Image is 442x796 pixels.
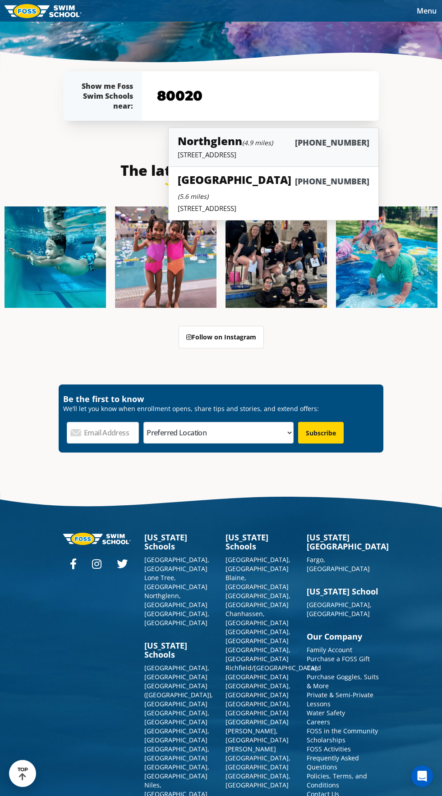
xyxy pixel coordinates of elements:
input: Email Address [67,422,139,444]
a: Northglenn(4.9 miles)[PHONE_NUMBER][STREET_ADDRESS] [168,128,379,167]
small: (4.9 miles) [242,138,273,147]
h3: [US_STATE] Schools [226,533,298,551]
input: YOUR ZIP CODE [155,83,366,109]
a: [GEOGRAPHIC_DATA], [GEOGRAPHIC_DATA] [226,555,290,573]
a: [GEOGRAPHIC_DATA] ([GEOGRAPHIC_DATA]), [GEOGRAPHIC_DATA] [144,682,213,708]
h3: [US_STATE] Schools [144,533,216,551]
img: Foss-logo-horizontal-white.svg [63,533,131,545]
small: (5.6 miles) [178,192,208,201]
div: Show me Foss Swim Schools near: [81,81,133,111]
div: Open Intercom Messenger [411,765,433,787]
a: Private & Semi-Private Lessons [307,691,373,708]
h6: [PHONE_NUMBER] [295,176,369,202]
a: Fargo, [GEOGRAPHIC_DATA] [307,555,370,573]
a: Chanhassen, [GEOGRAPHIC_DATA] [226,609,289,627]
a: [GEOGRAPHIC_DATA], [GEOGRAPHIC_DATA] [144,663,209,681]
h3: Our Company [307,632,379,641]
h5: [GEOGRAPHIC_DATA] [178,172,295,202]
p: [STREET_ADDRESS] [178,204,369,213]
a: Scholarships [307,736,345,744]
a: [GEOGRAPHIC_DATA], [GEOGRAPHIC_DATA] [307,600,372,618]
h3: [US_STATE] Schools [144,641,216,659]
span: Menu [417,6,437,16]
a: Blaine, [GEOGRAPHIC_DATA] [226,573,289,591]
a: [GEOGRAPHIC_DATA], [GEOGRAPHIC_DATA] [144,609,209,627]
a: Frequently Asked Questions [307,754,359,771]
a: [GEOGRAPHIC_DATA], [GEOGRAPHIC_DATA] [226,645,290,663]
a: [GEOGRAPHIC_DATA], [GEOGRAPHIC_DATA] [226,591,290,609]
h3: [US_STATE][GEOGRAPHIC_DATA] [307,533,379,551]
h3: [US_STATE] School [307,587,379,596]
img: Fa25-Website-Images-8-600x600.jpg [115,206,216,308]
a: [GEOGRAPHIC_DATA], [GEOGRAPHIC_DATA] [144,727,209,744]
a: Careers [307,718,330,726]
img: Fa25-Website-Images-1-600x600.png [5,206,106,308]
img: FOSS Swim School Logo [5,4,82,18]
a: Water Safety [307,709,345,717]
p: [STREET_ADDRESS] [178,150,369,159]
img: Fa25-Website-Images-600x600.png [336,206,437,308]
a: Northglenn, [GEOGRAPHIC_DATA] [144,591,207,609]
a: Richfield/[GEOGRAPHIC_DATA], [GEOGRAPHIC_DATA] [226,663,319,681]
a: [GEOGRAPHIC_DATA][PERSON_NAME], [GEOGRAPHIC_DATA] [226,718,289,744]
a: [PERSON_NAME][GEOGRAPHIC_DATA], [GEOGRAPHIC_DATA] [226,745,290,771]
a: Lone Tree, [GEOGRAPHIC_DATA] [144,573,207,591]
a: [GEOGRAPHIC_DATA], [GEOGRAPHIC_DATA] [144,709,209,726]
a: FOSS in the Community [307,727,378,735]
button: Toggle navigation [411,4,442,18]
a: [GEOGRAPHIC_DATA], [GEOGRAPHIC_DATA] [144,763,209,780]
h6: [PHONE_NUMBER] [295,137,369,148]
a: Purchase Goggles, Suits & More [307,672,379,690]
a: [GEOGRAPHIC_DATA], [GEOGRAPHIC_DATA] [226,772,290,789]
img: Fa25-Website-Images-2-600x600.png [226,206,327,308]
a: [GEOGRAPHIC_DATA], [GEOGRAPHIC_DATA] [144,745,209,762]
a: Family Account [307,645,352,654]
a: [GEOGRAPHIC_DATA], [GEOGRAPHIC_DATA] [226,700,290,717]
a: [GEOGRAPHIC_DATA](5.6 miles)[PHONE_NUMBER][STREET_ADDRESS] [168,166,379,220]
h4: Be the first to know [63,393,379,404]
a: Purchase a FOSS Gift Card [307,654,370,672]
p: We’ll let you know when enrollment opens, share tips and stories, and extend offers: [63,404,379,413]
a: [GEOGRAPHIC_DATA], [GEOGRAPHIC_DATA] [226,627,290,645]
h5: Northglenn [178,133,273,148]
div: TOP [18,767,28,781]
a: FOSS Activities [307,745,351,753]
a: Policies, Terms, and Conditions [307,772,367,789]
a: [GEOGRAPHIC_DATA], [GEOGRAPHIC_DATA] [144,555,209,573]
a: [GEOGRAPHIC_DATA], [GEOGRAPHIC_DATA] [226,682,290,699]
input: Subscribe [298,422,344,444]
a: Follow on Instagram [179,326,264,348]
